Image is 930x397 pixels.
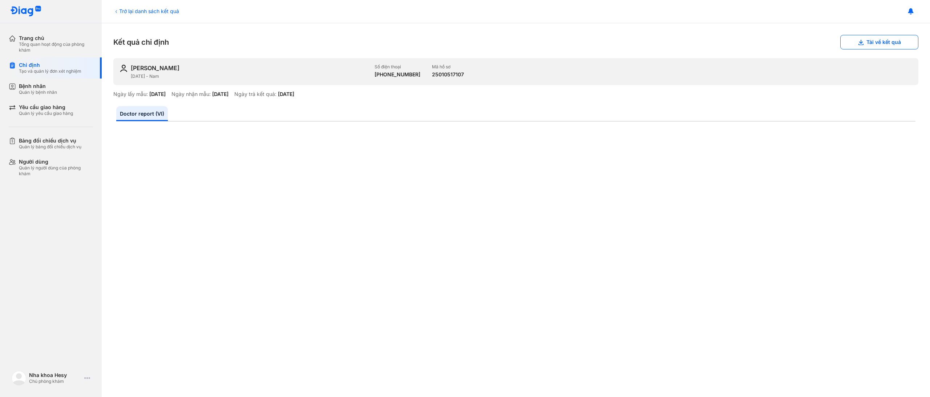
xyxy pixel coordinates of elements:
[29,378,81,384] div: Chủ phòng khám
[19,62,81,68] div: Chỉ định
[29,372,81,378] div: Nha khoa Hesy
[131,64,179,72] div: [PERSON_NAME]
[19,35,93,41] div: Trang chủ
[234,91,276,97] div: Ngày trả kết quả:
[19,165,93,177] div: Quản lý người dùng của phòng khám
[212,91,229,97] div: [DATE]
[278,91,294,97] div: [DATE]
[19,111,73,116] div: Quản lý yêu cầu giao hàng
[19,83,57,89] div: Bệnh nhân
[171,91,211,97] div: Ngày nhận mẫu:
[116,106,168,121] a: Doctor report (VI)
[375,71,420,78] div: [PHONE_NUMBER]
[19,41,93,53] div: Tổng quan hoạt động của phòng khám
[113,7,179,15] div: Trở lại danh sách kết quả
[375,64,420,70] div: Số điện thoại
[119,64,128,73] img: user-icon
[113,91,148,97] div: Ngày lấy mẫu:
[432,64,464,70] div: Mã hồ sơ
[19,144,81,150] div: Quản lý bảng đối chiếu dịch vụ
[19,89,57,95] div: Quản lý bệnh nhân
[113,35,918,49] div: Kết quả chỉ định
[19,68,81,74] div: Tạo và quản lý đơn xét nghiệm
[149,91,166,97] div: [DATE]
[10,6,41,17] img: logo
[19,137,81,144] div: Bảng đối chiếu dịch vụ
[19,104,73,111] div: Yêu cầu giao hàng
[432,71,464,78] div: 25010517107
[12,371,26,385] img: logo
[131,73,369,79] div: [DATE] - Nam
[19,159,93,165] div: Người dùng
[840,35,918,49] button: Tải về kết quả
